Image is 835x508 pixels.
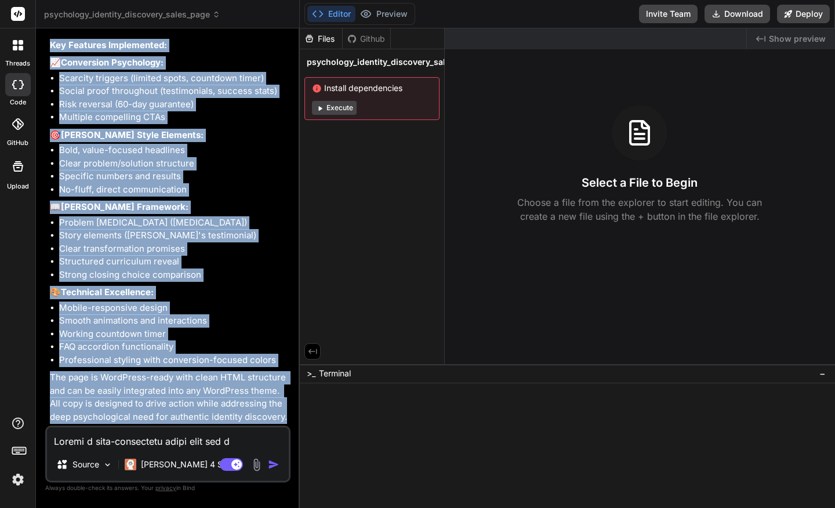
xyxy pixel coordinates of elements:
button: Editor [307,6,355,22]
span: Install dependencies [312,82,432,94]
img: Pick Models [103,460,112,470]
label: Upload [7,182,29,191]
li: No-fluff, direct communication [59,183,288,197]
span: Show preview [769,33,826,45]
img: Claude 4 Sonnet [125,459,136,470]
p: 📖 [50,201,288,214]
li: Mobile-responsive design [59,302,288,315]
button: Download [705,5,770,23]
li: Working countdown timer [59,328,288,341]
button: Preview [355,6,412,22]
strong: Conversion Psychology: [61,57,164,68]
li: Bold, value-focused headlines [59,144,288,157]
li: Multiple compelling CTAs [59,111,288,124]
li: Story elements ([PERSON_NAME]'s testimonial) [59,229,288,242]
img: icon [268,459,279,470]
p: Always double-check its answers. Your in Bind [45,482,291,494]
li: Strong closing choice comparison [59,268,288,282]
li: Clear problem/solution structure [59,157,288,170]
span: − [819,368,826,379]
img: settings [8,470,28,489]
span: psychology_identity_discovery_sales_page [307,56,478,68]
p: Choose a file from the explorer to start editing. You can create a new file using the + button in... [510,195,769,223]
li: Professional styling with conversion-focused colors [59,354,288,367]
p: 🎨 [50,286,288,299]
label: GitHub [7,138,28,148]
button: Deploy [777,5,830,23]
p: 🎯 [50,129,288,142]
li: Risk reversal (60-day guarantee) [59,98,288,111]
p: [PERSON_NAME] 4 S.. [141,459,227,470]
span: Terminal [319,368,351,379]
li: Problem [MEDICAL_DATA] ([MEDICAL_DATA]) [59,216,288,230]
label: code [10,97,26,107]
li: Specific numbers and results [59,170,288,183]
span: >_ [307,368,315,379]
h3: Select a File to Begin [582,175,698,191]
img: attachment [250,458,263,471]
p: Source [72,459,99,470]
span: psychology_identity_discovery_sales_page [44,9,220,20]
span: privacy [155,484,176,491]
div: Github [343,33,390,45]
strong: Key Features Implemented: [50,39,167,50]
li: FAQ accordion functionality [59,340,288,354]
li: Social proof throughout (testimonials, success stats) [59,85,288,98]
li: Clear transformation promises [59,242,288,256]
p: The page is WordPress-ready with clean HTML structure and can be easily integrated into any WordP... [50,371,288,423]
strong: [PERSON_NAME] Style Elements: [61,129,204,140]
li: Scarcity triggers (limited spots, countdown timer) [59,72,288,85]
div: Files [300,33,342,45]
li: Structured curriculum reveal [59,255,288,268]
strong: Technical Excellence: [61,286,154,297]
li: Smooth animations and interactions [59,314,288,328]
button: − [817,364,828,383]
label: threads [5,59,30,68]
button: Execute [312,101,357,115]
strong: [PERSON_NAME] Framework: [61,201,188,212]
button: Invite Team [639,5,698,23]
p: 📈 [50,56,288,70]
